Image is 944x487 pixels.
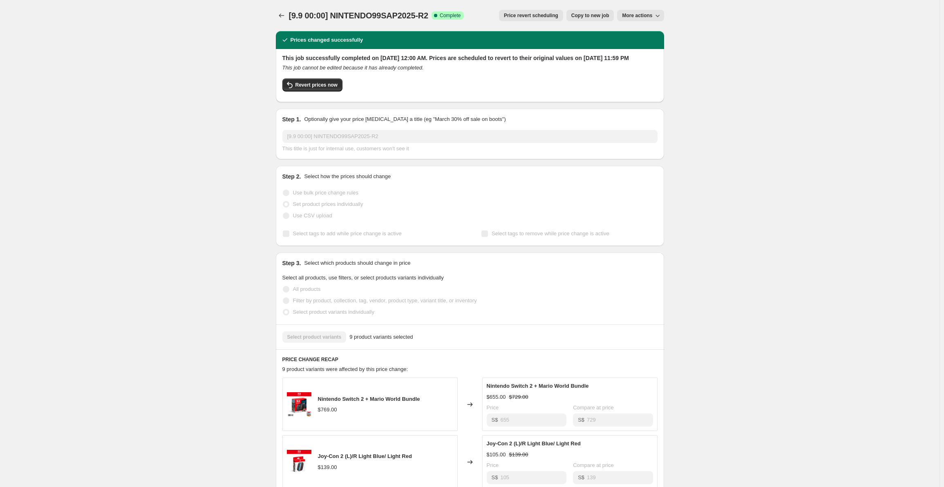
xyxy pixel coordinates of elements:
span: Complete [440,12,461,19]
span: S$ [492,474,498,480]
span: Use CSV upload [293,212,332,219]
button: Copy to new job [566,10,614,21]
img: NintendoSwitch2Joy-Con2LRNOSSProductListingImage_80x.jpg [287,450,311,474]
div: $105.00 [487,451,506,459]
span: 9 product variants selected [349,333,413,341]
div: $139.00 [318,463,337,471]
span: Price revert scheduling [504,12,558,19]
span: More actions [622,12,652,19]
span: S$ [578,474,584,480]
i: This job cannot be edited because it has already completed. [282,65,424,71]
span: Select all products, use filters, or select products variants individually [282,275,444,281]
h2: This job successfully completed on [DATE] 12:00 AM. Prices are scheduled to revert to their origi... [282,54,658,62]
input: 30% off holiday sale [282,130,658,143]
span: Revert prices now [295,82,338,88]
h2: Prices changed successfully [291,36,363,44]
div: $655.00 [487,393,506,401]
span: Compare at price [573,404,614,411]
button: Price revert scheduling [499,10,563,21]
img: NintendoSwitch2_MarioKartWorldBundleNOSSProductListingImage2_80x.jpg [287,392,311,417]
span: Select tags to remove while price change is active [492,230,609,237]
h2: Step 1. [282,115,301,123]
span: Set product prices individually [293,201,363,207]
span: Copy to new job [571,12,609,19]
span: S$ [578,417,584,423]
span: Nintendo Switch 2 + Mario World Bundle [318,396,420,402]
h6: PRICE CHANGE RECAP [282,356,658,363]
h2: Step 3. [282,259,301,267]
span: Joy-Con 2 (L)/R Light Blue/ Light Red [487,440,581,447]
span: Compare at price [573,462,614,468]
span: All products [293,286,321,292]
button: Revert prices now [282,78,342,92]
strike: $139.00 [509,451,528,459]
p: Select how the prices should change [304,172,391,181]
span: Nintendo Switch 2 + Mario World Bundle [487,383,589,389]
span: Filter by product, collection, tag, vendor, product type, variant title, or inventory [293,297,477,304]
div: $769.00 [318,406,337,414]
span: Price [487,404,499,411]
span: This title is just for internal use, customers won't see it [282,145,409,152]
strike: $729.00 [509,393,528,401]
span: S$ [492,417,498,423]
span: Use bulk price change rules [293,190,358,196]
span: Select product variants individually [293,309,374,315]
span: Price [487,462,499,468]
span: Joy-Con 2 (L)/R Light Blue/ Light Red [318,453,412,459]
button: Price change jobs [276,10,287,21]
span: Select tags to add while price change is active [293,230,402,237]
p: Select which products should change in price [304,259,410,267]
span: [9.9 00:00] NINTENDO99SAP2025-R2 [289,11,429,20]
h2: Step 2. [282,172,301,181]
span: 9 product variants were affected by this price change: [282,366,408,372]
p: Optionally give your price [MEDICAL_DATA] a title (eg "March 30% off sale on boots") [304,115,506,123]
button: More actions [617,10,664,21]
